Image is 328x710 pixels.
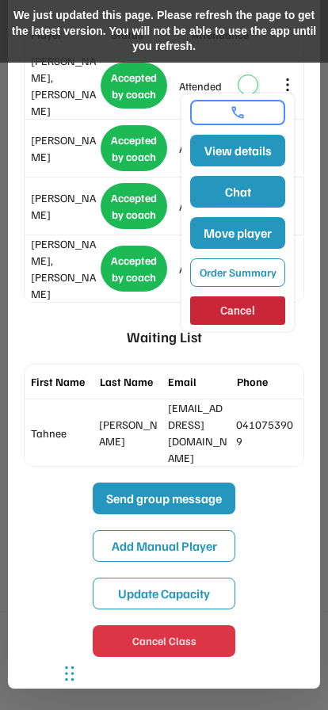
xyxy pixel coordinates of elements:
[31,132,97,165] div: [PERSON_NAME]
[101,63,167,109] div: Accepted by coach
[31,52,97,119] div: [PERSON_NAME], [PERSON_NAME]
[101,125,167,171] div: Accepted by coach
[190,135,285,166] button: View details
[190,296,285,325] button: Cancel
[190,176,285,208] button: Chat
[93,578,235,609] button: Update Capacity
[31,189,97,223] div: [PERSON_NAME]
[99,416,160,449] div: [PERSON_NAME]
[31,235,97,302] div: [PERSON_NAME], [PERSON_NAME]
[101,183,167,229] div: Accepted by coach
[31,373,92,390] div: First Name
[190,217,285,249] button: Move player
[168,399,229,466] div: [EMAIL_ADDRESS][DOMAIN_NAME]
[100,373,161,390] div: Last Name
[190,258,285,287] button: Order Summary
[101,246,167,292] div: Accepted by coach
[127,319,202,356] div: Waiting List
[236,416,297,449] div: 0410753909
[93,483,235,514] button: Send group message
[31,425,92,441] div: Tahnee
[93,530,235,562] button: Add Manual Player
[93,625,235,657] button: Cancel Class
[237,373,298,390] div: Phone
[179,78,222,94] div: Attended
[168,373,229,390] div: Email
